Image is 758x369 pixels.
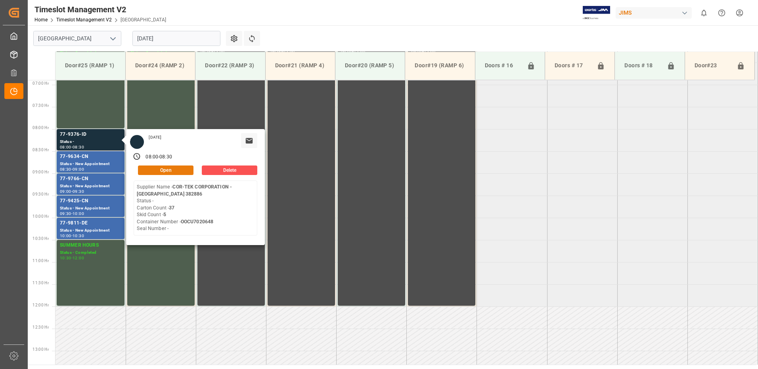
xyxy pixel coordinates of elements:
div: 09:30 [73,190,84,193]
div: Door#25 (RAMP 1) [62,58,119,73]
span: 10:00 Hr [33,214,49,219]
div: Door#24 (RAMP 2) [132,58,189,73]
input: Type to search/select [33,31,121,46]
a: Home [34,17,48,23]
div: Door#22 (RAMP 3) [202,58,258,73]
button: Help Center [713,4,731,22]
span: 11:30 Hr [33,281,49,285]
div: JIMS [616,7,692,19]
button: open menu [107,32,119,45]
a: Timeslot Management V2 [56,17,112,23]
div: 09:00 [73,167,84,171]
div: - [71,145,73,149]
div: Status - New Appointment [60,161,121,167]
button: show 0 new notifications [695,4,713,22]
span: 08:00 Hr [33,126,49,130]
input: DD.MM.YYYY [132,31,220,46]
button: JIMS [616,5,695,20]
div: 77-9425-CN [60,197,121,205]
div: Status - Completed [60,249,121,256]
div: 09:00 [60,190,71,193]
div: 08:30 [159,154,172,161]
span: 12:00 Hr [33,303,49,307]
b: 37 [169,205,174,211]
div: - [71,167,73,171]
div: Door#21 (RAMP 4) [272,58,329,73]
div: 08:30 [73,145,84,149]
div: - [158,154,159,161]
div: 77-9766-CN [60,175,121,183]
span: 09:00 Hr [33,170,49,174]
div: Doors # 16 [482,58,524,73]
div: [DATE] [146,135,164,140]
span: 13:00 Hr [33,347,49,352]
div: 77-9634-CN [60,153,121,161]
div: 77-9811-DE [60,219,121,227]
img: Exertis%20JAM%20-%20Email%20Logo.jpg_1722504956.jpg [583,6,610,20]
div: Status - [60,139,121,145]
div: 10:30 [60,256,71,260]
span: 11:00 Hr [33,259,49,263]
div: 10:00 [73,212,84,215]
span: 07:00 Hr [33,81,49,86]
div: Status - New Appointment [60,227,121,234]
span: 09:30 Hr [33,192,49,196]
div: Door#20 (RAMP 5) [342,58,398,73]
div: Doors # 18 [621,58,663,73]
button: Delete [202,165,257,175]
div: - [71,234,73,238]
b: 5 [163,212,166,217]
div: Door#19 (RAMP 6) [412,58,468,73]
div: SUMMER HOURS [60,242,121,249]
div: Doors # 17 [551,58,593,73]
div: - [71,190,73,193]
div: 10:30 [73,234,84,238]
div: 77-9376-ID [60,131,121,139]
span: 08:30 Hr [33,148,49,152]
div: Status - New Appointment [60,183,121,190]
b: OOCU7020648 [181,219,213,224]
button: Open [138,165,193,175]
b: COR-TEK CORPORATION - [GEOGRAPHIC_DATA] 382886 [137,184,232,197]
div: 12:00 [73,256,84,260]
span: 12:30 Hr [33,325,49,329]
div: Timeslot Management V2 [34,4,166,15]
div: 08:00 [145,154,158,161]
span: 07:30 Hr [33,103,49,108]
span: 10:30 Hr [33,236,49,241]
div: 08:30 [60,167,71,171]
div: 10:00 [60,234,71,238]
div: Door#23 [691,58,733,73]
div: 09:30 [60,212,71,215]
div: Status - New Appointment [60,205,121,212]
div: Supplier Name - Status - Carton Count - Skid Count - Container Number - Seal Number - [137,184,254,232]
div: - [71,212,73,215]
div: - [71,256,73,260]
div: 08:00 [60,145,71,149]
